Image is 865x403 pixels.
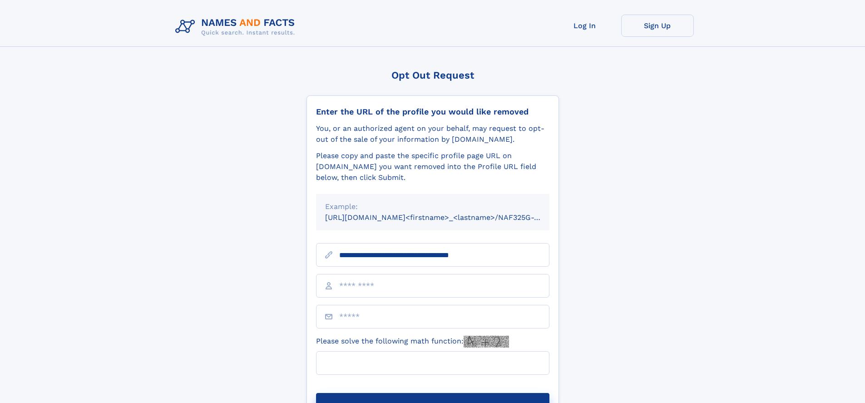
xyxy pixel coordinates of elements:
label: Please solve the following math function: [316,336,509,348]
div: Opt Out Request [306,70,559,81]
div: Example: [325,201,540,212]
a: Sign Up [621,15,694,37]
a: Log In [549,15,621,37]
div: You, or an authorized agent on your behalf, may request to opt-out of the sale of your informatio... [316,123,549,145]
small: [URL][DOMAIN_NAME]<firstname>_<lastname>/NAF325G-xxxxxxxx [325,213,567,222]
div: Please copy and paste the specific profile page URL on [DOMAIN_NAME] you want removed into the Pr... [316,150,549,183]
div: Enter the URL of the profile you would like removed [316,107,549,117]
img: Logo Names and Facts [172,15,302,39]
